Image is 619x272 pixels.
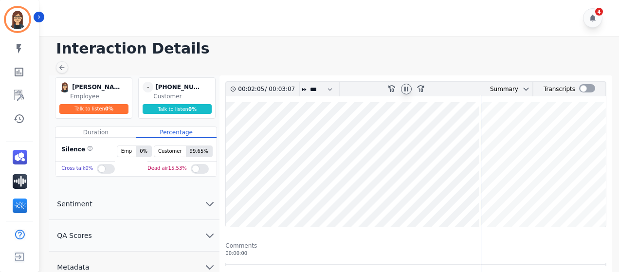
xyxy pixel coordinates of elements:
div: Percentage [136,127,217,138]
svg: chevron down [204,230,216,241]
div: [PERSON_NAME] undefined [72,82,121,92]
div: Silence [59,145,93,157]
div: Summary [482,82,518,96]
span: Emp [117,146,136,157]
div: Cross talk 0 % [61,162,93,176]
div: Duration [55,127,136,138]
div: 00:03:07 [267,82,293,96]
span: Customer [154,146,186,157]
div: Talk to listen [143,104,212,114]
h1: Interaction Details [56,40,609,57]
div: [PHONE_NUMBER] [155,82,204,92]
span: Sentiment [49,199,100,209]
button: Sentiment chevron down [49,188,219,220]
button: QA Scores chevron down [49,220,219,252]
span: QA Scores [49,231,100,240]
span: 0 % [188,107,197,112]
div: Talk to listen [59,104,128,114]
button: chevron down [518,85,530,93]
div: Dead air 15.53 % [147,162,187,176]
img: Bordered avatar [6,8,29,31]
div: 00:00:00 [225,250,606,257]
div: Employee [70,92,130,100]
div: Customer [153,92,213,100]
div: Comments [225,242,606,250]
svg: chevron down [204,198,216,210]
div: 00:02:05 [238,82,265,96]
div: 4 [595,8,603,16]
span: Metadata [49,262,97,272]
span: 0 % [136,146,151,157]
div: Transcripts [544,82,575,96]
span: - [143,82,153,92]
div: / [238,82,297,96]
span: 99.65 % [186,146,212,157]
span: 0 % [105,106,113,111]
svg: chevron down [522,85,530,93]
